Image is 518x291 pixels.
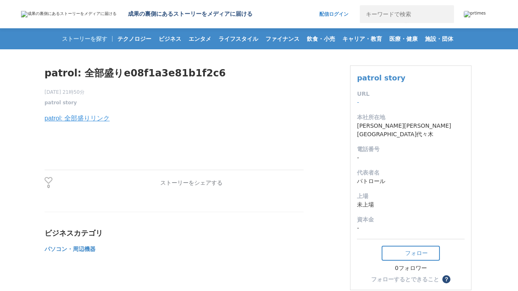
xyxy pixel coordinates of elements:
span: 施設・団体 [422,35,456,42]
a: ライフスタイル [215,28,261,49]
a: テクノロジー [114,28,155,49]
a: 飲食・小売 [304,28,338,49]
span: ビジネス [155,35,185,42]
span: エンタメ [185,35,214,42]
a: キャリア・教育 [339,28,385,49]
span: ファイナンス [262,35,303,42]
dd: 未上場 [357,200,465,209]
dt: 上場 [357,192,465,200]
dd: パトロール [357,177,465,186]
span: [DATE] 21時50分 [45,89,85,96]
img: 成果の裏側にあるストーリーをメディアに届ける [21,11,117,17]
dt: 資本金 [357,215,465,224]
button: 検索 [436,5,454,23]
h2: 成果の裏側にあるストーリーをメディアに届ける [128,11,253,18]
a: ビジネス [155,28,185,49]
span: テクノロジー [114,35,155,42]
span: パソコン・周辺機器 [45,246,96,252]
div: フォローするとできること [371,276,439,282]
span: ？ [444,276,449,282]
dt: 本社所在地 [357,113,465,122]
button: フォロー [382,246,440,261]
span: 医療・健康 [386,35,421,42]
a: ファイナンス [262,28,303,49]
input: キーワードで検索 [360,5,436,23]
div: 0フォロワー [382,265,440,272]
img: prtimes [464,11,486,17]
dt: 代表者名 [357,169,465,177]
span: キャリア・教育 [339,35,385,42]
a: パソコン・周辺機器 [45,247,96,252]
a: 成果の裏側にあるストーリーをメディアに届ける 成果の裏側にあるストーリーをメディアに届ける [21,11,253,18]
a: patrol: 全部盛りリンク [45,115,110,122]
dd: - [357,154,465,162]
dt: 電話番号 [357,145,465,154]
dd: - [357,98,465,107]
span: ライフスタイル [215,35,261,42]
a: 配信ログイン [311,5,357,23]
a: エンタメ [185,28,214,49]
span: 飲食・小売 [304,35,338,42]
dd: - [357,224,465,232]
p: 0 [45,185,53,189]
a: prtimes [464,11,497,17]
a: 施設・団体 [422,28,456,49]
div: ビジネスカテゴリ [45,228,304,238]
a: patrol story [45,99,77,106]
dt: URL [357,90,465,98]
a: patrol story [357,74,405,82]
h1: patrol: 全部盛りe08f1a3e81b1f2c6 [45,65,304,81]
button: ？ [442,275,450,283]
dd: [PERSON_NAME][PERSON_NAME][GEOGRAPHIC_DATA]代々木 [357,122,465,139]
a: 医療・健康 [386,28,421,49]
p: ストーリーをシェアする [160,179,223,187]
